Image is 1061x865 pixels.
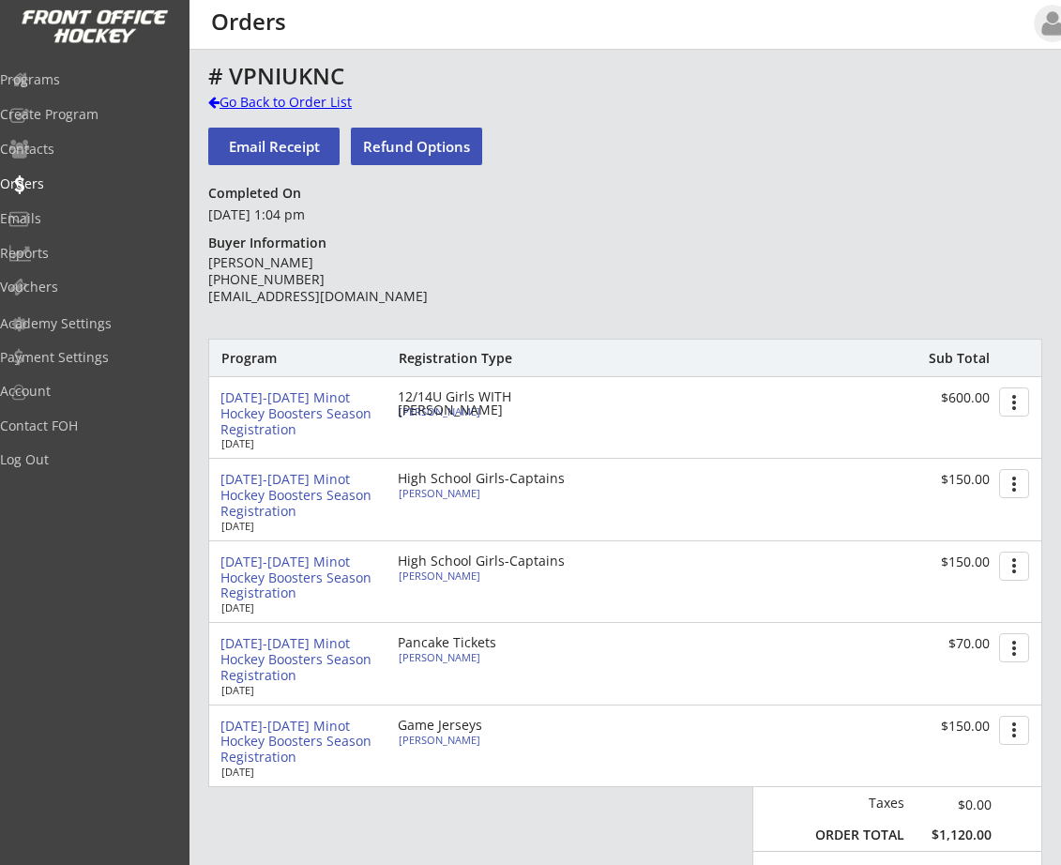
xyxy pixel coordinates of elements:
div: $600.00 [873,390,990,406]
div: [DATE] [221,685,371,695]
div: Sub Total [908,350,990,367]
div: Pancake Tickets [398,636,614,649]
div: Program [221,350,323,367]
div: ORDER TOTAL [807,827,904,843]
div: 12/14U Girls WITH [PERSON_NAME] [398,390,614,417]
div: [PERSON_NAME] [399,488,608,498]
div: [DATE] 1:04 pm [208,205,479,224]
div: [DATE] [221,521,371,531]
div: $150.00 [873,472,990,488]
div: Game Jerseys [398,719,614,732]
div: [DATE]-[DATE] Minot Hockey Boosters Season Registration [220,472,383,519]
div: [DATE]-[DATE] Minot Hockey Boosters Season Registration [220,554,383,601]
button: more_vert [999,633,1029,662]
div: Go Back to Order List [208,93,402,112]
div: # VPNIUKNC [208,65,1042,87]
div: Registration Type [399,350,614,367]
div: $150.00 [873,554,990,570]
button: more_vert [999,387,1029,417]
div: [DATE]-[DATE] Minot Hockey Boosters Season Registration [220,636,383,683]
button: Email Receipt [208,128,340,165]
div: $0.00 [917,795,992,814]
div: [PERSON_NAME] [399,570,608,581]
button: more_vert [999,716,1029,745]
div: [DATE] [221,766,371,777]
button: more_vert [999,552,1029,581]
div: [DATE] [221,438,371,448]
div: Buyer Information [208,235,335,251]
div: [DATE]-[DATE] Minot Hockey Boosters Season Registration [220,390,383,437]
div: Completed On [208,185,310,202]
div: [PERSON_NAME] [PHONE_NUMBER] [EMAIL_ADDRESS][DOMAIN_NAME] [208,254,479,306]
div: $150.00 [873,719,990,735]
div: [DATE] [221,602,371,613]
div: [PERSON_NAME] [399,735,608,745]
div: $1,120.00 [917,827,992,843]
div: [PERSON_NAME] [399,652,608,662]
button: Refund Options [351,128,482,165]
div: High School Girls-Captains [398,472,614,485]
div: Taxes [807,795,904,812]
div: [DATE]-[DATE] Minot Hockey Boosters Season Registration [220,719,383,766]
div: $70.00 [873,636,990,652]
div: High School Girls-Captains [398,554,614,568]
button: more_vert [999,469,1029,498]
